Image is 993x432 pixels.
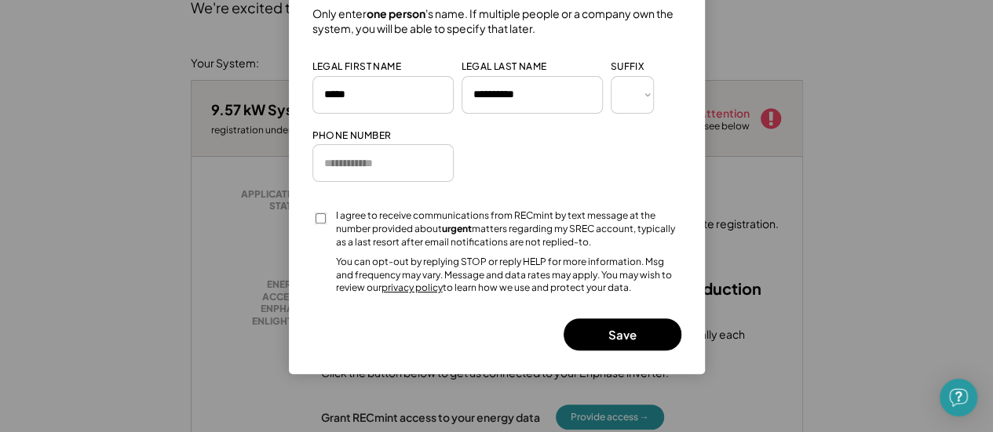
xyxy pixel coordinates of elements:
[940,379,977,416] div: Open Intercom Messenger
[442,223,472,234] strong: urgent
[382,281,443,293] a: privacy policy
[312,6,681,37] h4: Only enter 's name. If multiple people or a company own the system, you will be able to specify t...
[367,6,425,20] strong: one person
[312,60,401,74] div: LEGAL FIRST NAME
[462,60,547,74] div: LEGAL LAST NAME
[312,129,392,143] div: PHONE NUMBER
[611,60,644,74] div: SUFFIX
[336,209,681,249] div: I agree to receive communications from RECmint by text message at the number provided about matte...
[336,256,681,295] div: You can opt-out by replying STOP or reply HELP for more information. Msg and frequency may vary. ...
[564,318,681,350] button: Save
